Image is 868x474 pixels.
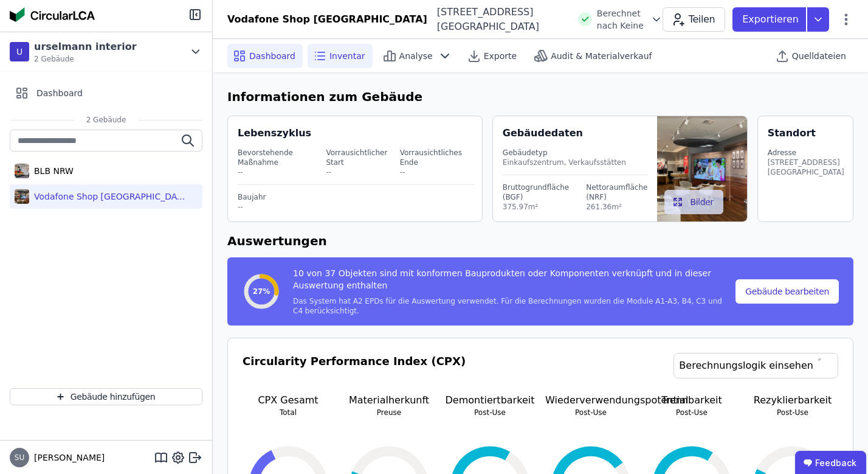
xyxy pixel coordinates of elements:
[34,40,137,54] div: urselmann interior
[15,161,29,181] img: BLB NRW
[10,42,29,61] div: U
[29,451,105,464] span: [PERSON_NAME]
[238,202,475,212] div: --
[551,50,652,62] span: Audit & Materialverkauf
[768,148,844,158] div: Adresse
[503,158,648,167] div: Einkaufszentrum, Verkaufsstätten
[427,5,571,34] div: [STREET_ADDRESS][GEOGRAPHIC_DATA]
[238,167,323,177] div: --
[586,202,647,212] div: 261.36m²
[503,126,658,141] div: Gebäudedaten
[586,183,647,202] div: Nettoraumfläche (NRF)
[29,190,187,203] div: Vodafone Shop [GEOGRAPHIC_DATA]
[227,12,427,27] div: Vodafone Shop [GEOGRAPHIC_DATA]
[326,167,397,177] div: --
[503,202,569,212] div: 375.97m²
[34,54,137,64] span: 2 Gebäude
[74,115,139,125] span: 2 Gebäude
[329,50,365,62] span: Inventar
[545,393,636,408] p: Wiederverwendungspotential
[343,393,435,408] p: Materialherkunft
[673,353,838,378] a: Berechnungslogik einsehen
[444,393,536,408] p: Demontiertbarkeit
[15,187,29,206] img: Vodafone Shop Nürnberg
[10,7,95,22] img: Concular
[15,454,24,461] span: SU
[503,148,648,158] div: Gebäudetyp
[253,287,270,296] span: 27%
[597,7,646,32] span: Berechnet nach Keine
[326,148,397,167] div: Vorrausichtlicher Start
[243,408,334,417] p: Total
[400,167,472,177] div: --
[545,408,636,417] p: Post-Use
[29,165,74,177] div: BLB NRW
[503,183,569,202] div: Bruttogrundfläche (BGF)
[663,7,725,32] button: Teilen
[735,279,839,304] button: Gebäude bearbeiten
[238,148,323,167] div: Bevorstehende Maßnahme
[768,126,816,141] div: Standort
[646,393,737,408] p: Trennbarkeit
[484,50,517,62] span: Exporte
[664,190,723,214] button: Bilder
[227,232,853,250] h6: Auswertungen
[747,393,838,408] p: Rezyklierbarkeit
[238,126,311,141] div: Lebenszyklus
[293,296,733,316] div: Das System hat A2 EPDs für die Auswertung verwendet. Für die Berechnungen wurden die Module A1-A3...
[243,353,466,393] h3: Circularity Performance Index (CPX)
[227,88,853,106] h6: Informationen zum Gebäude
[10,388,202,405] button: Gebäude hinzufügen
[343,408,435,417] p: Preuse
[646,408,737,417] p: Post-Use
[36,87,83,99] span: Dashboard
[792,50,846,62] span: Quelldateien
[293,267,733,296] div: 10 von 37 Objekten sind mit konformen Bauprodukten oder Komponenten verknüpft und in dieser Auswe...
[747,408,838,417] p: Post-Use
[444,408,536,417] p: Post-Use
[238,192,475,202] div: Baujahr
[400,148,472,167] div: Vorrausichtliches Ende
[399,50,433,62] span: Analyse
[249,50,295,62] span: Dashboard
[243,393,334,408] p: CPX Gesamt
[768,158,844,177] div: [STREET_ADDRESS][GEOGRAPHIC_DATA]
[742,12,801,27] p: Exportieren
